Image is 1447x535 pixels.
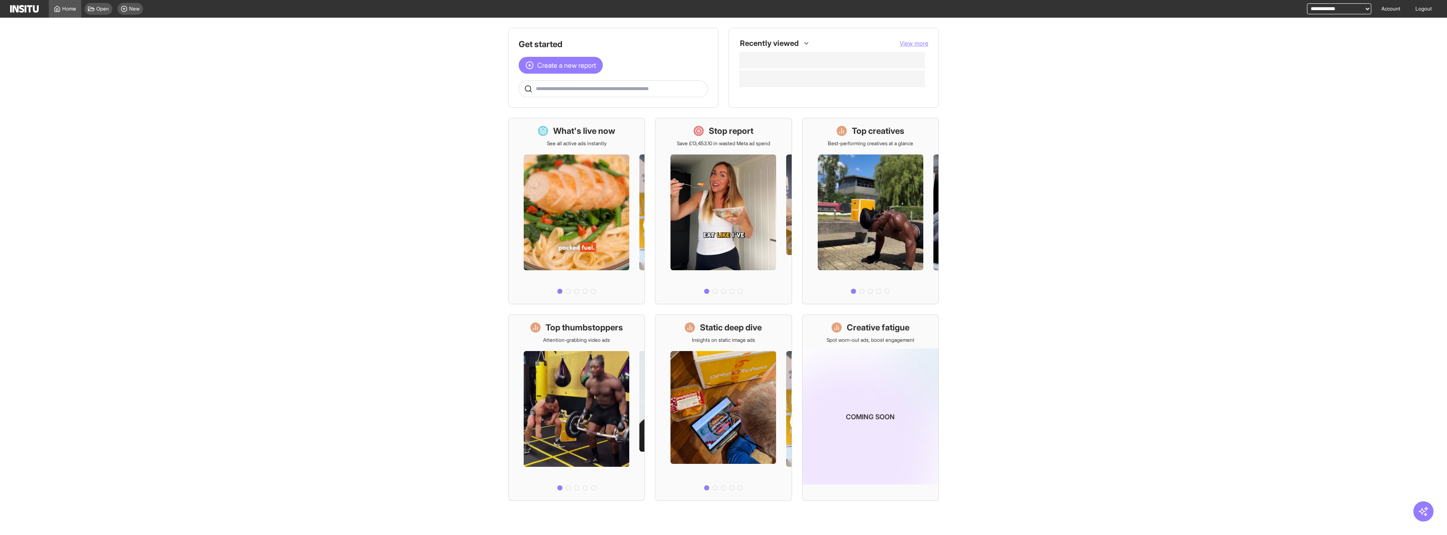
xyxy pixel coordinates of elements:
p: Attention-grabbing video ads [543,337,610,343]
span: Home [62,5,76,12]
a: What's live nowSee all active ads instantly [508,118,645,304]
a: Top thumbstoppersAttention-grabbing video ads [508,314,645,501]
h1: Top creatives [852,125,904,137]
h1: What's live now [553,125,615,137]
p: See all active ads instantly [547,140,607,147]
span: View more [900,40,928,47]
button: View more [900,39,928,48]
p: Best-performing creatives at a glance [828,140,913,147]
a: Stop reportSave £13,453.10 in wasted Meta ad spend [655,118,792,304]
p: Save £13,453.10 in wasted Meta ad spend [677,140,770,147]
span: Open [96,5,109,12]
a: Static deep diveInsights on static image ads [655,314,792,501]
button: Create a new report [519,57,603,74]
h1: Top thumbstoppers [546,322,623,333]
h1: Get started [519,38,708,50]
span: New [129,5,140,12]
h1: Stop report [709,125,753,137]
p: Insights on static image ads [692,337,755,343]
a: Top creativesBest-performing creatives at a glance [802,118,939,304]
span: Create a new report [537,60,596,70]
h1: Static deep dive [700,322,762,333]
img: Logo [10,5,39,13]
